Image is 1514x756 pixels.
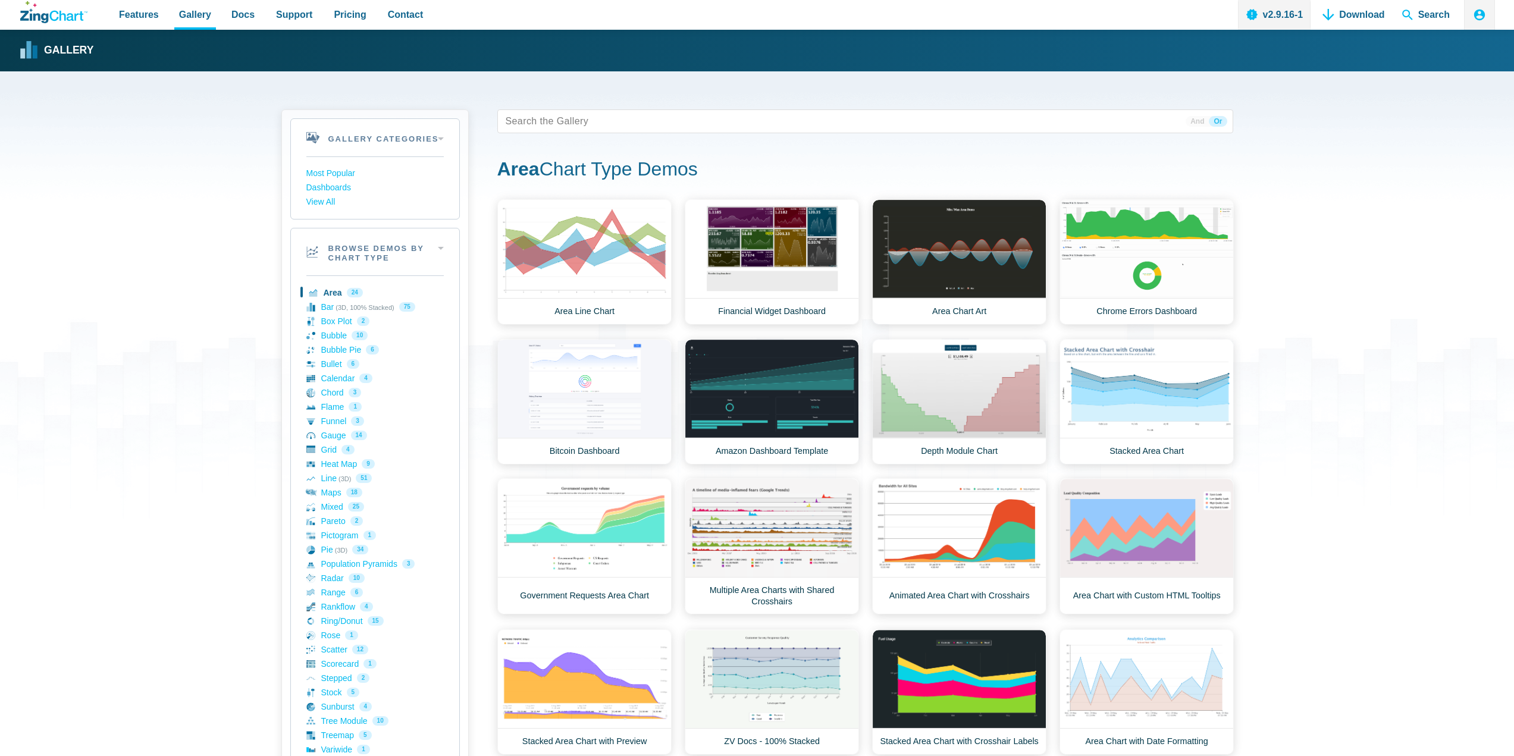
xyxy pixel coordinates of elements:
a: View All [306,195,444,209]
a: Government Requests Area Chart [497,478,672,614]
a: Financial Widget Dashboard [685,199,859,325]
span: Features [119,7,159,23]
a: Chrome Errors Dashboard [1060,199,1234,325]
a: Animated Area Chart with Crosshairs [872,478,1046,614]
a: Area Chart with Custom HTML Tooltips [1060,478,1234,614]
span: Docs [231,7,255,23]
a: Most Popular [306,167,444,181]
span: Contact [388,7,424,23]
a: Area Line Chart [497,199,672,325]
a: Area Chart Art [872,199,1046,325]
h2: Browse Demos By Chart Type [291,228,459,276]
strong: Gallery [44,45,93,56]
strong: Area [497,158,540,180]
a: Stacked Area Chart with Preview [497,629,672,755]
a: Stacked Area Chart with Crosshair Labels [872,629,1046,755]
a: Amazon Dashboard Template [685,339,859,465]
span: And [1186,116,1209,127]
h1: Chart Type Demos [497,157,1233,184]
span: Support [276,7,312,23]
a: Stacked Area Chart [1060,339,1234,465]
a: Multiple Area Charts with Shared Crosshairs [685,478,859,614]
span: Pricing [334,7,366,23]
a: Bitcoin Dashboard [497,339,672,465]
span: Or [1209,116,1227,127]
a: Dashboards [306,181,444,195]
a: Area Chart with Date Formatting [1060,629,1234,755]
a: ZingChart Logo. Click to return to the homepage [20,1,87,23]
h2: Gallery Categories [291,119,459,156]
a: ZV Docs - 100% Stacked [685,629,859,755]
a: Gallery [20,42,93,59]
span: Gallery [179,7,211,23]
a: Depth Module Chart [872,339,1046,465]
